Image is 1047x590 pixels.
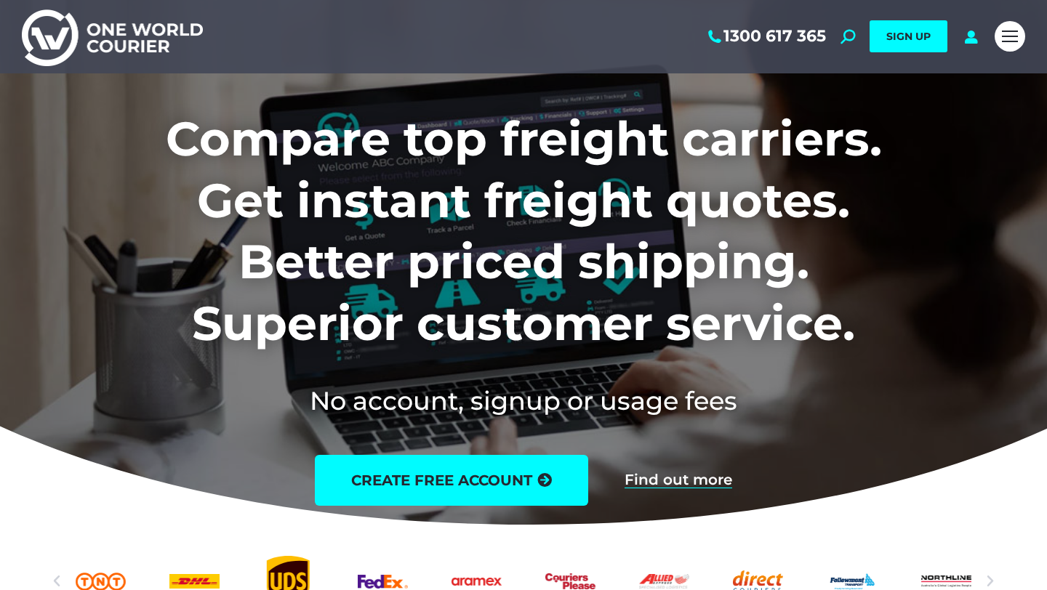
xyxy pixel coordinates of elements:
a: SIGN UP [870,20,947,52]
span: SIGN UP [886,30,931,43]
a: Find out more [625,472,732,488]
img: One World Courier [22,7,203,66]
a: Mobile menu icon [995,21,1025,52]
h2: No account, signup or usage fees [70,383,978,419]
a: create free account [315,455,588,506]
h1: Compare top freight carriers. Get instant freight quotes. Better priced shipping. Superior custom... [70,108,978,354]
a: 1300 617 365 [705,27,826,46]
